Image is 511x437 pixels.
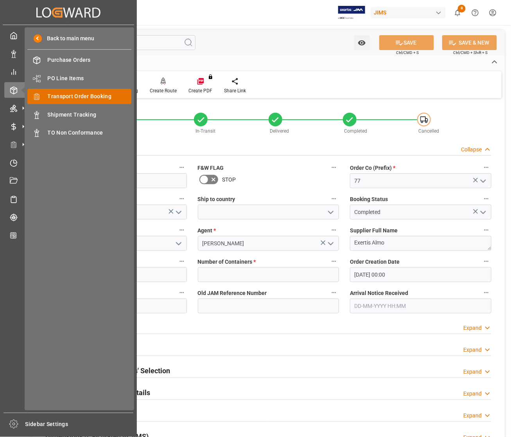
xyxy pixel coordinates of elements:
div: Expand [463,390,482,398]
button: Arrival Notice Received [481,288,491,298]
a: My Cockpit [4,28,133,43]
span: Purchase Orders [48,56,132,64]
button: open menu [172,206,184,218]
input: DD-MM-YYYY HH:MM [350,267,491,282]
span: Cancelled [418,128,439,134]
span: Ctrl/CMD + S [396,50,419,56]
span: Transport Order Booking [48,92,132,101]
button: open menu [325,206,336,218]
span: In-Transit [195,128,215,134]
a: Timeslot Management V2 [4,155,133,170]
button: Agent * [329,225,339,235]
a: CO2 Calculator [4,228,133,243]
button: open menu [354,35,370,50]
button: Old JAM Reference Number [329,288,339,298]
span: Agent [198,227,216,235]
button: Ship to country [329,194,339,204]
span: Sidebar Settings [25,420,134,428]
span: Ctrl/CMD + Shift + S [453,50,488,56]
button: Help Center [466,4,484,22]
div: Expand [463,324,482,332]
span: TO Non Conformance [48,129,132,137]
button: SAVE [379,35,434,50]
span: F&W FLAG [198,164,224,172]
a: Shipment Tracking [27,107,131,122]
button: show 8 new notifications [449,4,466,22]
button: open menu [325,237,336,250]
button: Supplier Full Name [481,225,491,235]
a: Document Management [4,173,133,189]
div: Expand [463,368,482,376]
button: F&W FLAG [329,162,339,173]
span: Completed [344,128,367,134]
a: PO Line Items [27,70,131,86]
button: JIMS [371,5,449,20]
img: Exertis%20JAM%20-%20Email%20Logo.jpg_1722504956.jpg [338,6,365,20]
textarea: Exertis Almo [350,236,491,251]
button: open menu [477,175,488,187]
div: Share Link [224,87,246,94]
button: Supplier Number [177,256,187,266]
button: open menu [477,206,488,218]
span: STOP [222,176,236,184]
button: SAVE & NEW [442,35,497,50]
a: Transport Order Booking [27,89,131,104]
input: DD-MM-YYYY HH:MM [350,299,491,313]
a: Tracking Shipment [4,210,133,225]
div: JIMS [371,7,446,18]
span: Order Creation Date [350,258,400,266]
span: 8 [458,5,466,13]
span: Shipment Tracking [48,111,132,119]
span: Arrival Notice Received [350,289,408,297]
div: Expand [463,412,482,420]
a: My Reports [4,64,133,79]
span: Old JAM Reference Number [198,289,267,297]
span: Ship to country [198,195,235,203]
div: Create Route [150,87,177,94]
button: JAM Reference Number [177,162,187,173]
span: Back to main menu [42,34,95,43]
a: TO Non Conformance [27,125,131,140]
button: Shipment type * [177,225,187,235]
button: Order Creation Date [481,256,491,266]
a: Sailing Schedules [4,191,133,207]
a: Data Management [4,46,133,61]
div: Expand [463,346,482,354]
button: Order Co (Prefix) * [481,162,491,173]
span: Delivered [270,128,289,134]
button: open menu [172,237,184,250]
span: Order Co (Prefix) [350,164,395,172]
button: Country of Origin (Suffix) * [177,194,187,204]
button: Ready Date * [177,288,187,298]
span: Booking Status [350,195,388,203]
button: Number of Containers * [329,256,339,266]
span: Number of Containers [198,258,256,266]
button: Booking Status [481,194,491,204]
span: Supplier Full Name [350,227,398,235]
div: Collapse [461,146,482,154]
a: Purchase Orders [27,52,131,68]
span: PO Line Items [48,74,132,83]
